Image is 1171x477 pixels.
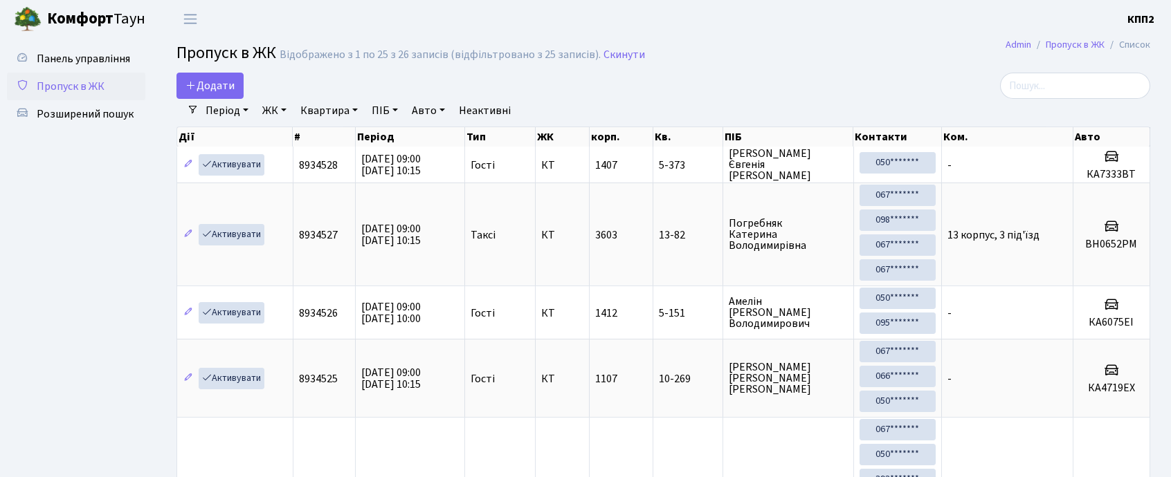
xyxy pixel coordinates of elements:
span: 1407 [595,158,617,173]
a: ПІБ [366,99,403,122]
a: Квартира [295,99,363,122]
th: Контакти [853,127,941,147]
th: Ком. [942,127,1073,147]
span: 5-151 [659,308,718,319]
th: Тип [465,127,536,147]
a: Активувати [199,302,264,324]
a: Період [200,99,254,122]
span: Амелін [PERSON_NAME] Володимирович [729,296,847,329]
span: Гості [471,160,495,171]
span: [PERSON_NAME] [PERSON_NAME] [PERSON_NAME] [729,362,847,395]
a: Авто [406,99,451,122]
span: 8934527 [299,227,338,243]
a: Активувати [199,368,264,389]
b: КПП2 [1127,12,1154,27]
a: КПП2 [1127,11,1154,28]
span: КТ [541,373,583,384]
span: [DATE] 09:00 [DATE] 10:15 [361,221,421,248]
div: Відображено з 1 по 25 з 26 записів (відфільтровано з 25 записів). [280,48,601,62]
a: ЖК [257,99,292,122]
span: Додати [185,78,235,93]
th: корп. [590,127,653,147]
span: Пропуск в ЖК [37,79,105,94]
a: Admin [1006,37,1031,52]
span: Панель управління [37,51,130,66]
a: Панель управління [7,45,145,73]
input: Пошук... [1000,73,1150,99]
a: Активувати [199,224,264,245]
th: Дії [177,127,293,147]
th: # [293,127,355,147]
li: Список [1105,37,1150,53]
span: [DATE] 09:00 [DATE] 10:15 [361,365,421,392]
th: ПІБ [723,127,853,147]
th: Авто [1073,127,1150,147]
span: 1412 [595,306,617,321]
span: 8934525 [299,371,338,386]
span: КТ [541,230,583,241]
span: Таксі [471,230,496,241]
th: Кв. [653,127,724,147]
a: Активувати [199,154,264,176]
h5: КА4719ЕХ [1079,382,1144,395]
span: Розширений пошук [37,106,134,122]
a: Розширений пошук [7,100,145,128]
a: Додати [176,73,244,99]
th: Період [356,127,465,147]
span: 1107 [595,371,617,386]
span: - [947,306,952,321]
span: - [947,371,952,386]
a: Неактивні [453,99,516,122]
span: 10-269 [659,373,718,384]
h5: КА7333ВТ [1079,168,1144,181]
span: [PERSON_NAME] Євгенія [PERSON_NAME] [729,148,847,181]
th: ЖК [536,127,590,147]
img: logo.png [14,6,42,33]
nav: breadcrumb [985,30,1171,59]
button: Переключити навігацію [173,8,208,30]
span: Гості [471,308,495,319]
b: Комфорт [47,8,114,30]
span: Пропуск в ЖК [176,41,276,65]
span: 13-82 [659,230,718,241]
span: 8934526 [299,306,338,321]
span: [DATE] 09:00 [DATE] 10:00 [361,299,421,326]
span: - [947,158,952,173]
span: КТ [541,160,583,171]
a: Пропуск в ЖК [1046,37,1105,52]
span: [DATE] 09:00 [DATE] 10:15 [361,151,421,178]
span: 3603 [595,227,617,243]
span: 13 корпус, 3 під'їзд [947,227,1040,243]
span: КТ [541,308,583,319]
span: Погребняк Катерина Володимирівна [729,218,847,251]
span: 8934528 [299,158,338,173]
a: Скинути [603,48,645,62]
span: 5-373 [659,160,718,171]
span: Таун [47,8,145,31]
span: Гості [471,373,495,384]
h5: КА6075ЕІ [1079,316,1144,329]
a: Пропуск в ЖК [7,73,145,100]
h5: BH0652PM [1079,238,1144,251]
